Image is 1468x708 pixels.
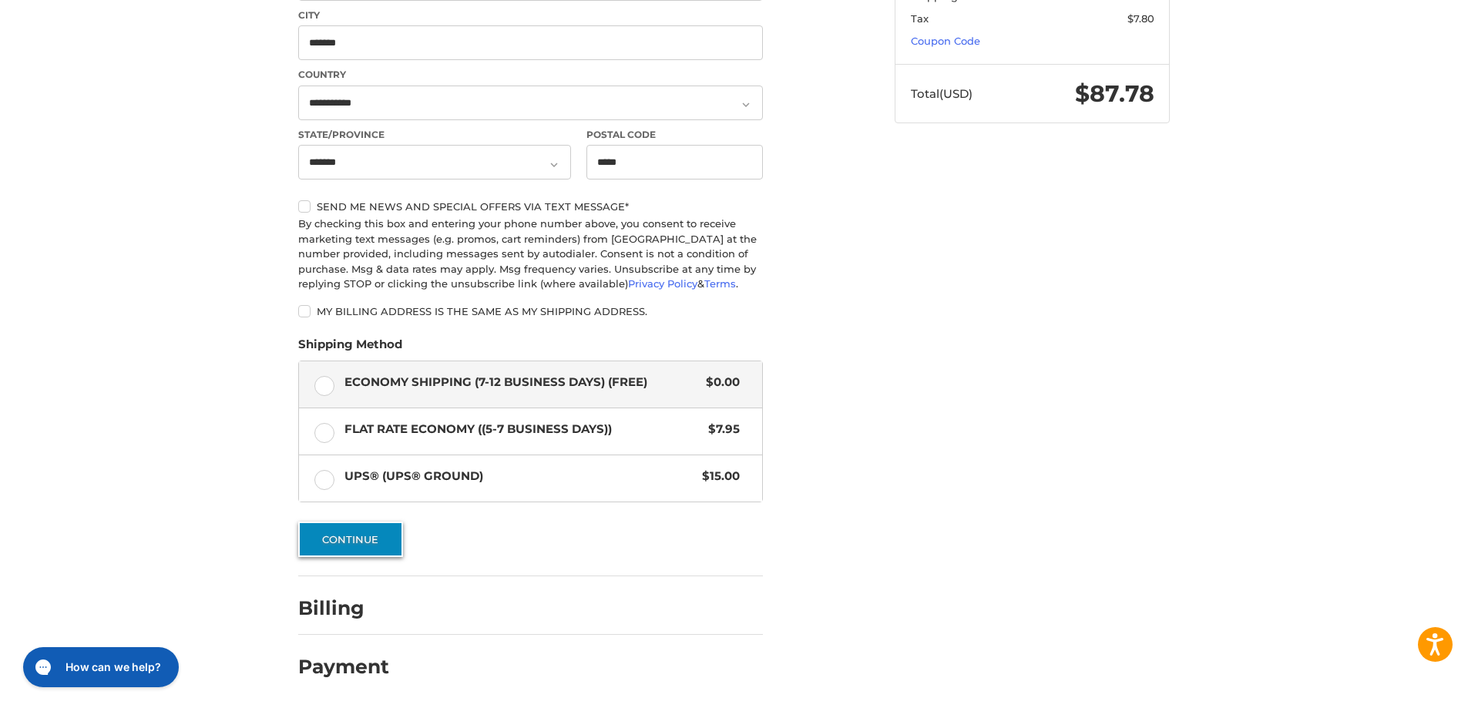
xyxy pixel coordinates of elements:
[298,655,389,679] h2: Payment
[298,336,402,361] legend: Shipping Method
[1127,12,1154,25] span: $7.80
[298,522,403,557] button: Continue
[911,12,929,25] span: Tax
[298,200,763,213] label: Send me news and special offers via text message*
[698,374,740,391] span: $0.00
[1075,79,1154,108] span: $87.78
[700,421,740,438] span: $7.95
[298,128,571,142] label: State/Province
[298,216,763,292] div: By checking this box and entering your phone number above, you consent to receive marketing text ...
[911,35,980,47] a: Coupon Code
[298,8,763,22] label: City
[344,468,695,485] span: UPS® (UPS® Ground)
[344,421,701,438] span: Flat Rate Economy ((5-7 Business Days))
[298,305,763,317] label: My billing address is the same as my shipping address.
[911,86,973,101] span: Total (USD)
[586,128,764,142] label: Postal Code
[628,277,697,290] a: Privacy Policy
[15,642,183,693] iframe: Gorgias live chat messenger
[298,68,763,82] label: Country
[694,468,740,485] span: $15.00
[298,596,388,620] h2: Billing
[344,374,699,391] span: Economy Shipping (7-12 Business Days) (Free)
[704,277,736,290] a: Terms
